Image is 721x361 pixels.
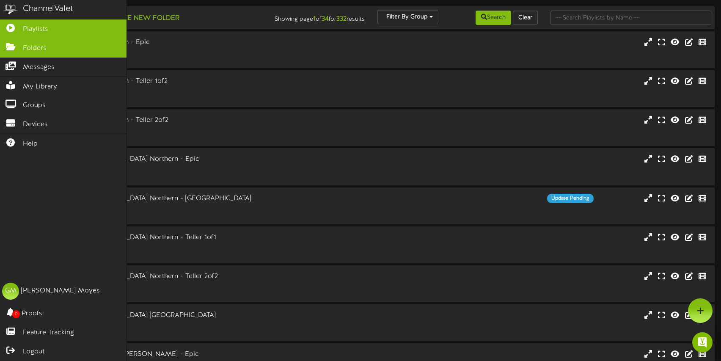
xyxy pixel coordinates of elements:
[34,132,308,140] div: # 871
[256,10,371,24] div: Showing page of for results
[23,328,74,338] span: Feature Tracking
[34,272,308,281] div: AZ - 056 - [GEOGRAPHIC_DATA] Northern - Teller 2of2
[547,194,594,203] div: Update Pending
[34,47,308,55] div: Landscape ( 16:9 )
[22,309,42,319] span: Proofs
[23,139,38,149] span: Help
[313,15,316,23] strong: 1
[336,15,347,23] strong: 332
[34,242,308,249] div: Landscape ( 16:9 )
[550,11,711,25] input: -- Search Playlists by Name --
[34,77,308,86] div: AZ - 033 - Mesa Southern - Teller 1of2
[23,101,46,110] span: Groups
[377,10,438,24] button: Filter By Group
[23,3,73,15] div: ChannelValet
[34,55,308,62] div: # 876
[34,210,308,218] div: # 5650
[34,164,308,171] div: Landscape ( 16:9 )
[12,310,20,318] span: 0
[23,82,57,92] span: My Library
[476,11,511,25] button: Search
[98,13,182,24] button: Create New Folder
[34,38,308,47] div: AZ - 033 - Mesa Southern - Epic
[34,203,308,210] div: Portrait ( 9:16 )
[23,120,48,130] span: Devices
[34,281,308,289] div: Landscape ( 16:9 )
[34,233,308,243] div: AZ - 056 - [GEOGRAPHIC_DATA] Northern - Teller 1of1
[34,350,308,359] div: AZ - 145 - Queen Creek [PERSON_NAME] - Epic
[23,25,48,34] span: Playlists
[2,283,19,300] div: GM
[34,289,308,296] div: # 875
[34,311,308,320] div: AZ - 056 - [GEOGRAPHIC_DATA] [GEOGRAPHIC_DATA]
[34,194,308,204] div: AZ - 056 - [GEOGRAPHIC_DATA] Northern - [GEOGRAPHIC_DATA]
[34,94,308,101] div: # 870
[34,320,308,328] div: Landscape ( 16:9 )
[34,250,308,257] div: # 874
[34,154,308,164] div: AZ - 056 - [GEOGRAPHIC_DATA] Northern - Epic
[34,86,308,94] div: Landscape ( 16:9 )
[23,44,47,53] span: Folders
[23,347,44,357] span: Logout
[322,15,329,23] strong: 34
[34,328,308,335] div: # 5652
[23,63,55,72] span: Messages
[34,116,308,125] div: AZ - 033 - Mesa Southern - Teller 2of2
[34,125,308,132] div: Landscape ( 16:9 )
[692,332,713,353] div: Open Intercom Messenger
[513,11,538,25] button: Clear
[34,171,308,179] div: # 5649
[21,286,100,296] div: [PERSON_NAME] Moyes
